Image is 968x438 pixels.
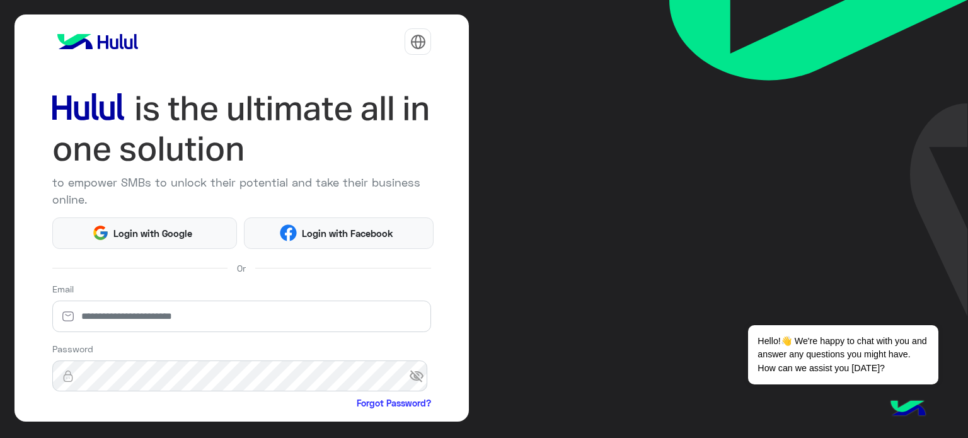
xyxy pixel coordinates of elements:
[357,396,431,410] a: Forgot Password?
[52,310,84,323] img: email
[52,282,74,296] label: Email
[280,224,297,241] img: Facebook
[52,88,432,170] img: hululLoginTitle_EN.svg
[297,226,398,241] span: Login with Facebook
[244,217,434,249] button: Login with Facebook
[92,224,109,241] img: Google
[52,174,432,208] p: to empower SMBs to unlock their potential and take their business online.
[410,34,426,50] img: tab
[748,325,938,384] span: Hello!👋 We're happy to chat with you and answer any questions you might have. How can we assist y...
[109,226,197,241] span: Login with Google
[886,388,930,432] img: hulul-logo.png
[237,262,246,275] span: Or
[52,370,84,383] img: lock
[52,29,143,54] img: logo
[52,342,93,355] label: Password
[52,217,237,249] button: Login with Google
[409,365,432,388] span: visibility_off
